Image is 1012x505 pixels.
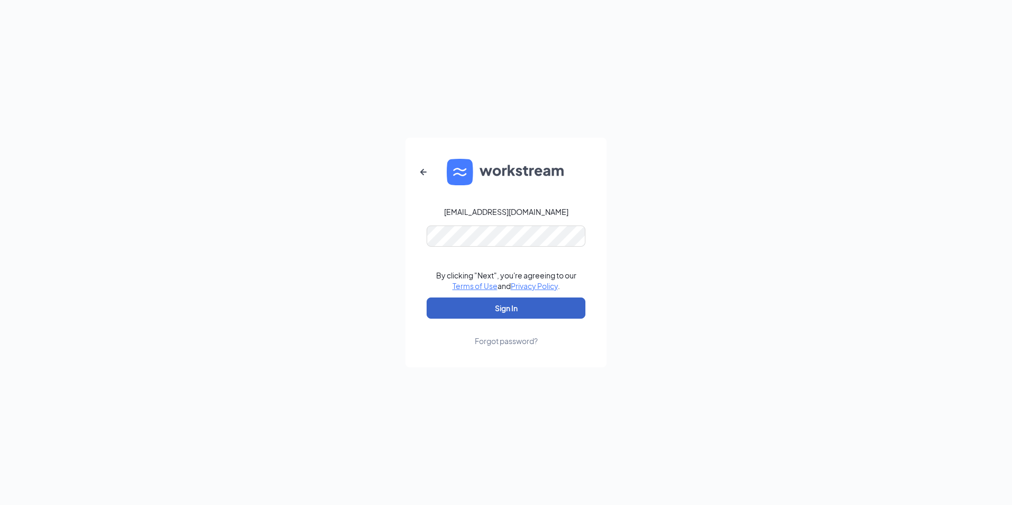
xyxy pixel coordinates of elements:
[475,336,538,346] div: Forgot password?
[447,159,565,185] img: WS logo and Workstream text
[475,319,538,346] a: Forgot password?
[436,270,576,291] div: By clicking "Next", you're agreeing to our and .
[427,297,585,319] button: Sign In
[511,281,558,291] a: Privacy Policy
[453,281,498,291] a: Terms of Use
[417,166,430,178] svg: ArrowLeftNew
[444,206,568,217] div: [EMAIL_ADDRESS][DOMAIN_NAME]
[411,159,436,185] button: ArrowLeftNew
